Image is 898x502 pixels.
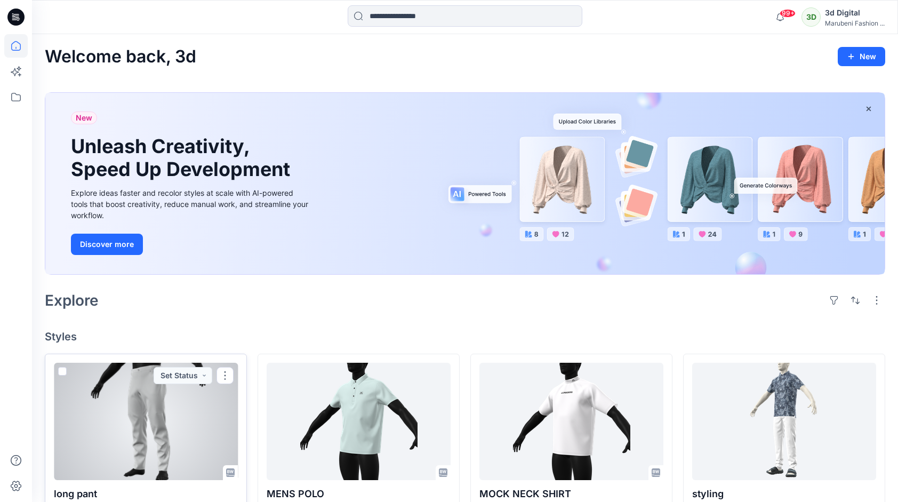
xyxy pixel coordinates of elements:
[825,19,885,27] div: Marubeni Fashion ...
[479,487,663,501] p: MOCK NECK SHIRT
[780,9,796,18] span: 99+
[692,363,876,480] a: styling
[825,6,885,19] div: 3d Digital
[76,111,92,124] span: New
[54,487,238,501] p: long pant
[71,234,311,255] a: Discover more
[54,363,238,480] a: long pant
[838,47,885,66] button: New
[267,363,451,480] a: MENS POLO
[71,187,311,221] div: Explore ideas faster and recolor styles at scale with AI-powered tools that boost creativity, red...
[801,7,821,27] div: 3D
[45,47,196,67] h2: Welcome back, 3d
[45,330,885,343] h4: Styles
[45,292,99,309] h2: Explore
[71,234,143,255] button: Discover more
[692,487,876,501] p: styling
[267,487,451,501] p: MENS POLO
[71,135,295,181] h1: Unleash Creativity, Speed Up Development
[479,363,663,480] a: MOCK NECK SHIRT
